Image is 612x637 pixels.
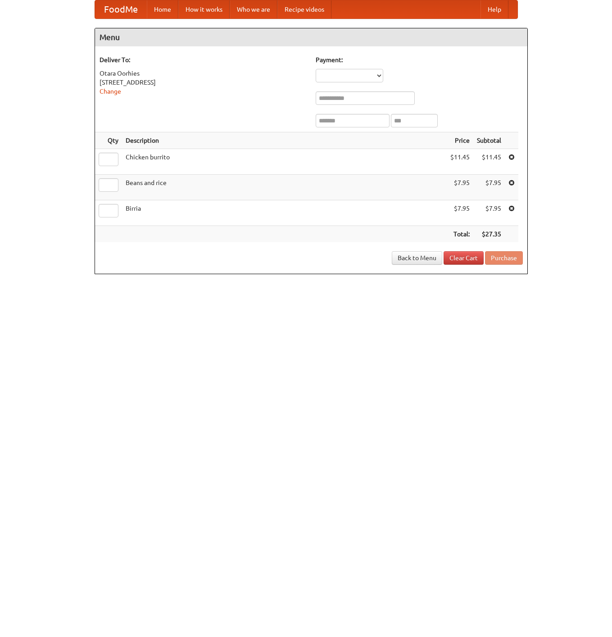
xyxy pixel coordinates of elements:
[95,132,122,149] th: Qty
[230,0,277,18] a: Who we are
[95,28,527,46] h4: Menu
[447,132,473,149] th: Price
[473,175,505,200] td: $7.95
[485,251,523,265] button: Purchase
[392,251,442,265] a: Back to Menu
[100,69,307,78] div: Otara Oorhies
[122,200,447,226] td: Birria
[122,175,447,200] td: Beans and rice
[447,200,473,226] td: $7.95
[122,132,447,149] th: Description
[447,175,473,200] td: $7.95
[481,0,508,18] a: Help
[447,226,473,243] th: Total:
[100,55,307,64] h5: Deliver To:
[147,0,178,18] a: Home
[447,149,473,175] td: $11.45
[277,0,331,18] a: Recipe videos
[444,251,484,265] a: Clear Cart
[100,78,307,87] div: [STREET_ADDRESS]
[122,149,447,175] td: Chicken burrito
[178,0,230,18] a: How it works
[473,226,505,243] th: $27.35
[95,0,147,18] a: FoodMe
[473,200,505,226] td: $7.95
[100,88,121,95] a: Change
[473,149,505,175] td: $11.45
[473,132,505,149] th: Subtotal
[316,55,523,64] h5: Payment:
